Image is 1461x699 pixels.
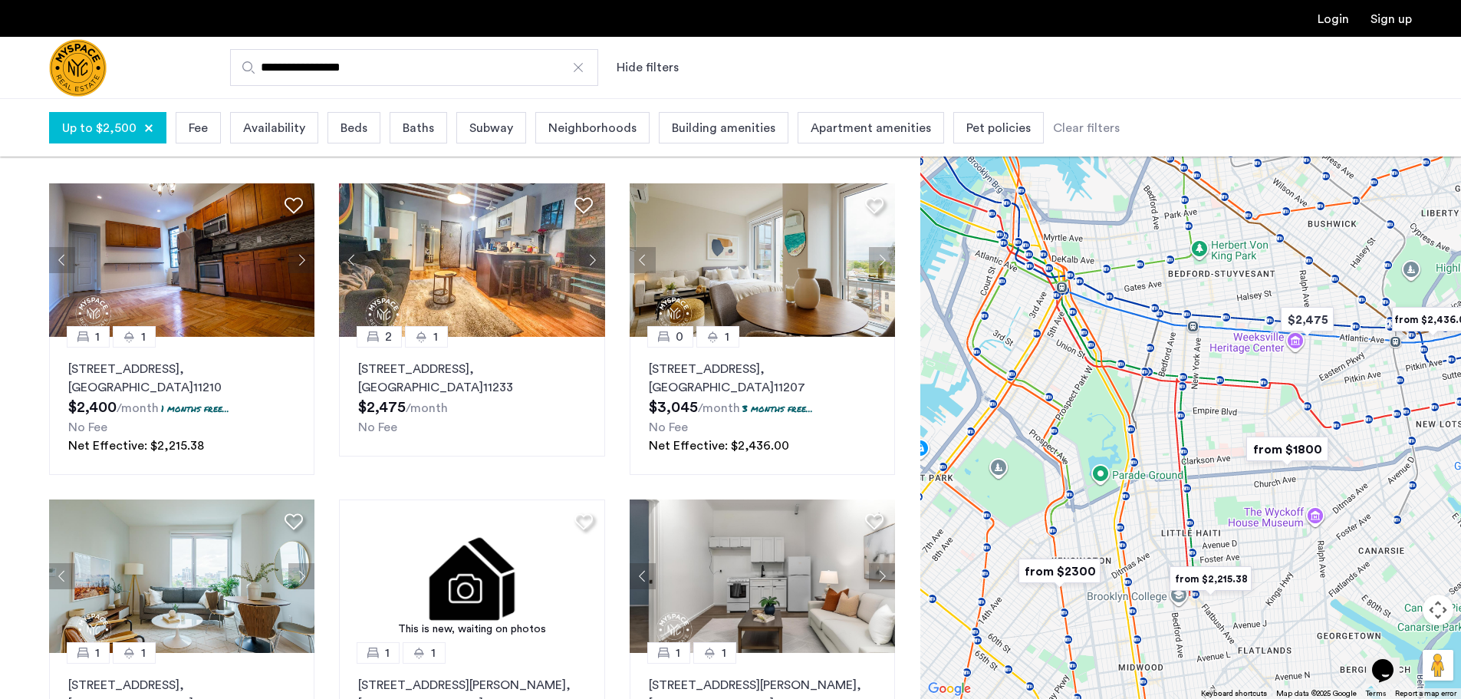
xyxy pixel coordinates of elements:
[1012,554,1107,589] div: from $2300
[725,328,729,346] span: 1
[358,360,585,397] p: [STREET_ADDRESS] 11233
[347,622,597,638] div: This is new, waiting on photos
[230,49,598,86] input: Apartment Search
[339,247,365,273] button: Previous apartment
[966,119,1031,137] span: Pet policies
[630,500,896,653] img: a8b926f1-9a91-4e5e-b036-feb4fe78ee5d_638850847483284209.jpeg
[49,563,75,589] button: Previous apartment
[742,402,813,415] p: 3 months free...
[339,337,604,457] a: 21[STREET_ADDRESS], [GEOGRAPHIC_DATA]11233No Fee
[1275,302,1340,337] div: $2,475
[924,679,975,699] img: Google
[243,119,305,137] span: Availability
[141,328,146,346] span: 1
[869,247,895,273] button: Next apartment
[630,183,896,337] img: 1997_638519001096654587.png
[1276,690,1357,697] span: Map data ©2025 Google
[62,119,137,137] span: Up to $2,500
[406,402,448,414] sub: /month
[358,421,397,434] span: No Fee
[1371,13,1412,25] a: Registration
[1053,119,1120,137] div: Clear filters
[288,563,314,589] button: Next apartment
[630,247,656,273] button: Previous apartment
[189,119,208,137] span: Fee
[1395,688,1456,699] a: Report a map error
[649,440,789,452] span: Net Effective: $2,436.00
[1318,13,1349,25] a: Login
[288,247,314,273] button: Next apartment
[676,644,680,662] span: 1
[339,500,605,653] img: 3.gif
[579,247,605,273] button: Next apartment
[433,328,438,346] span: 1
[95,328,100,346] span: 1
[1423,595,1453,625] button: Map camera controls
[68,400,117,415] span: $2,400
[698,402,740,414] sub: /month
[68,440,204,452] span: Net Effective: $2,215.38
[617,58,679,77] button: Show or hide filters
[1366,688,1386,699] a: Terms (opens in new tab)
[385,328,392,346] span: 2
[49,247,75,273] button: Previous apartment
[1201,688,1267,699] button: Keyboard shortcuts
[722,644,726,662] span: 1
[49,39,107,97] img: logo
[358,400,406,415] span: $2,475
[49,500,315,653] img: 1997_638519002746102278.png
[649,421,688,434] span: No Fee
[548,119,637,137] span: Neighborhoods
[161,402,229,415] p: 1 months free...
[469,119,513,137] span: Subway
[117,402,159,414] sub: /month
[1163,562,1258,596] div: from $2,215.38
[649,360,876,397] p: [STREET_ADDRESS] 11207
[141,644,146,662] span: 1
[431,644,436,662] span: 1
[924,679,975,699] a: Open this area in Google Maps (opens a new window)
[649,400,698,415] span: $3,045
[1423,650,1453,681] button: Drag Pegman onto the map to open Street View
[49,39,107,97] a: Cazamio Logo
[68,360,295,397] p: [STREET_ADDRESS] 11210
[49,337,314,475] a: 11[STREET_ADDRESS], [GEOGRAPHIC_DATA]112101 months free...No FeeNet Effective: $2,215.38
[403,119,434,137] span: Baths
[869,563,895,589] button: Next apartment
[49,183,315,337] img: a8b926f1-9a91-4e5e-b036-feb4fe78ee5d_638784285515821125.jpeg
[811,119,931,137] span: Apartment amenities
[339,500,605,653] a: This is new, waiting on photos
[68,421,107,434] span: No Fee
[630,563,656,589] button: Previous apartment
[95,644,100,662] span: 1
[630,337,895,475] a: 01[STREET_ADDRESS], [GEOGRAPHIC_DATA]112073 months free...No FeeNet Effective: $2,436.00
[341,119,367,137] span: Beds
[672,119,775,137] span: Building amenities
[1240,432,1334,467] div: from $1800
[1366,638,1415,684] iframe: chat widget
[676,328,683,346] span: 0
[339,183,605,337] img: 1997_638660674255189691.jpeg
[385,644,390,662] span: 1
